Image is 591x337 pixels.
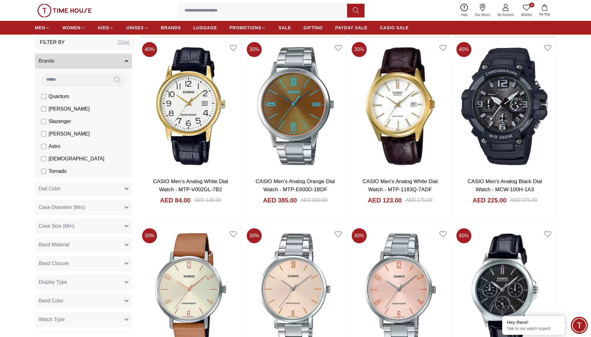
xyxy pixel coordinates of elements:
span: 30 % [247,228,262,243]
h3: Filter By [40,39,65,46]
span: LUGGAGE [193,25,217,31]
span: My Bag [537,12,552,17]
button: Brands [35,54,132,69]
span: Case Diameter (Mm) [39,204,85,211]
span: 30 % [352,42,367,57]
a: GIFTING [303,22,323,33]
img: CASIO Men's Analog Orange Dial Watch - MTP-E600D-1BDF [244,40,346,173]
span: Slazenger [49,118,71,125]
h4: AED 225.00 [473,196,507,205]
div: Chat Widget [571,317,588,334]
button: Case Size (Mm) [35,219,132,234]
a: KIDS [98,22,114,33]
a: LUGGAGE [193,22,217,33]
span: CASIO SALE [380,25,409,31]
div: AED 375.00 [510,197,537,204]
input: [DEMOGRAPHIC_DATA] [41,156,46,161]
button: Band Color [35,293,132,308]
span: 0 [529,2,534,7]
img: ... [37,4,92,17]
span: Display Type [39,278,67,286]
a: CASIO Men's Analog White Dial Watch - MTP-V002GL-7B2 [153,178,228,192]
button: Dial Color [35,181,132,196]
img: CASIO Men's Analog White Dial Watch - MTP-1183Q-7ADF [349,40,451,173]
span: Our Stores [473,12,493,17]
input: [PERSON_NAME] [41,131,46,136]
a: PAYDAY SALE [335,22,367,33]
button: Band Material [35,237,132,252]
div: AED 175.00 [405,197,432,204]
input: [PERSON_NAME] [41,107,46,112]
a: BRANDS [161,22,181,33]
a: SALE [279,22,291,33]
a: CASIO Men's Analog White Dial Watch - MTP-1183Q-7ADF [362,178,437,192]
a: CASIO Men's Analog Black Dial Watch - MCW-100H-1A3 [468,178,542,192]
span: Band Material [39,241,69,249]
span: 30 % [247,42,262,57]
span: UNISEX [126,25,144,31]
span: 40 % [142,42,157,57]
span: WOMEN [62,25,81,31]
input: Tornado [41,169,46,174]
a: MEN [35,22,50,33]
a: UNISEX [126,22,148,33]
input: Astro [41,144,46,149]
a: Help [457,2,471,18]
a: Our Stores [471,2,494,18]
img: CASIO Men's Analog White Dial Watch - MTP-V002GL-7B2 [140,40,241,173]
button: Band Closure [35,256,132,271]
input: Slazenger [41,119,46,124]
span: KIDS [98,25,109,31]
h4: AED 123.00 [368,196,402,205]
span: PAYDAY SALE [335,25,367,31]
span: Band Color [39,297,64,305]
span: Quantum [49,93,69,100]
span: [PERSON_NAME] [49,130,90,138]
button: My Bag [536,3,554,18]
div: Clear [118,39,130,46]
span: [PERSON_NAME] [49,105,90,113]
a: 0Wishlist [517,2,536,18]
span: Watch Type [39,316,65,323]
span: My Account [495,12,516,17]
div: Hey there! [507,319,560,325]
div: AED 550.00 [301,197,327,204]
span: [DEMOGRAPHIC_DATA] [49,155,104,163]
span: Astro [49,143,60,150]
img: CASIO Men's Analog Black Dial Watch - MCW-100H-1A3 [454,40,556,173]
span: 40 % [352,228,367,243]
span: Wishlist [519,12,534,17]
span: Tornado [49,168,67,175]
a: PROMOTIONS [229,22,266,33]
span: BRANDS [161,25,181,31]
span: SALE [279,25,291,31]
button: Case Diameter (Mm) [35,200,132,215]
span: MEN [35,25,45,31]
input: Quantum [41,94,46,99]
span: Band Closure [39,260,69,267]
span: Case Size (Mm) [39,222,74,230]
span: 40 % [456,42,471,57]
a: WOMEN [62,22,85,33]
span: 30 % [142,228,157,243]
span: Help [459,12,470,17]
button: Display Type [35,275,132,290]
a: CASIO SALE [380,22,409,33]
span: Brands [39,57,55,65]
span: 40 % [456,228,471,243]
span: GIFTING [303,25,323,31]
a: CASIO Men's Analog Orange Dial Watch - MTP-E600D-1BDF [256,178,335,192]
span: Dial Color [39,185,60,192]
div: AED 140.00 [194,197,221,204]
h4: AED 84.00 [160,196,191,205]
span: PROMOTIONS [229,25,261,31]
button: Watch Type [35,312,132,327]
p: Talk to our watch expert! [507,326,560,331]
h4: AED 385.00 [263,196,297,205]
